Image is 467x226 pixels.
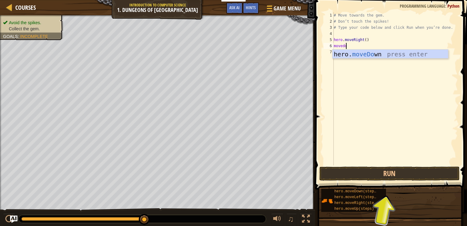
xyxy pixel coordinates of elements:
span: Programming language [400,3,445,9]
button: Adjust volume [271,213,283,226]
div: 3 [324,24,334,31]
li: Avoid the spikes. [3,20,59,26]
span: hero.moveDown(steps) [334,189,378,194]
div: 4 [324,31,334,37]
button: Game Menu [262,2,304,17]
img: portrait.png [321,195,333,207]
span: : [18,34,20,39]
span: Collect the gem. [9,26,40,31]
span: hero.moveRight(steps) [334,201,381,205]
span: Incomplete [20,34,48,39]
span: Courses [15,3,36,12]
div: 5 [324,37,334,43]
button: Ask AI [226,2,243,14]
button: Ask AI [10,216,17,223]
span: Hints [246,5,256,10]
a: Courses [12,3,36,12]
div: 2 [324,18,334,24]
span: Ask AI [229,5,240,10]
button: Ctrl + P: Pause [3,213,15,226]
div: 6 [324,43,334,49]
div: 7 [324,49,334,55]
span: Python [447,3,459,9]
span: : [445,3,447,9]
span: hero.moveUp(steps) [334,207,374,211]
span: Game Menu [274,5,301,13]
span: Goals [3,34,18,39]
button: Toggle fullscreen [300,213,312,226]
span: ♫ [288,214,294,224]
button: Run [319,167,460,181]
span: hero.moveLeft(steps) [334,195,378,199]
button: ♫ [286,213,297,226]
span: Avoid the spikes. [9,20,41,25]
div: 1 [324,12,334,18]
li: Collect the gem. [3,26,59,32]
